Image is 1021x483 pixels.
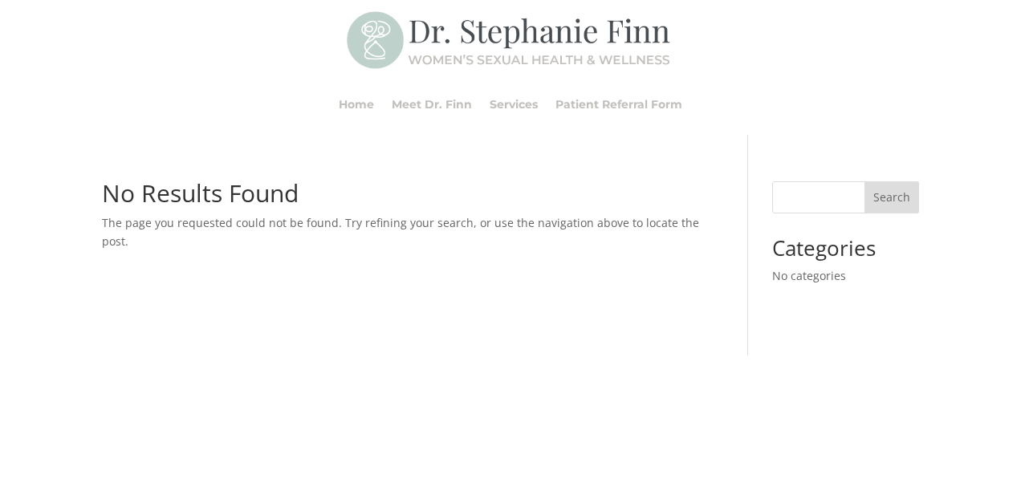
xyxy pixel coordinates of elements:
a: Services [490,74,538,135]
a: Home [339,74,374,135]
button: Search [864,181,919,213]
h1: No Results Found [102,181,703,213]
p: The page you requested could not be found. Try refining your search, or use the navigation above ... [102,213,703,252]
h2: Categories [772,237,918,266]
a: Patient Referral Form [555,74,682,135]
a: Meet Dr. Finn [392,74,472,135]
li: No categories [772,266,918,286]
